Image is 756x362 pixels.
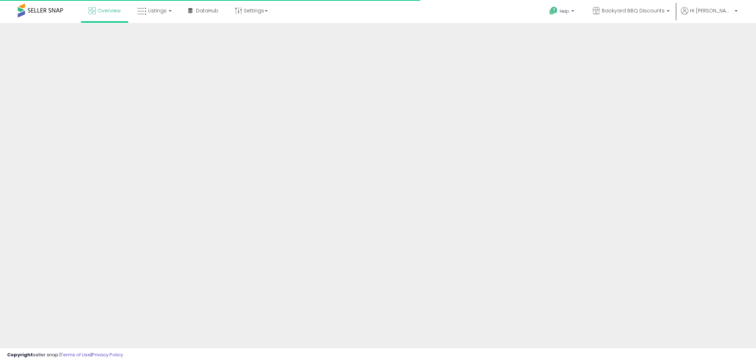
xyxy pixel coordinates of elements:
[148,7,167,14] span: Listings
[681,7,738,23] a: Hi [PERSON_NAME]
[549,6,558,15] i: Get Help
[544,1,581,23] a: Help
[196,7,218,14] span: DataHub
[690,7,733,14] span: Hi [PERSON_NAME]
[602,7,665,14] span: Backyard BBQ Discounts
[560,8,569,14] span: Help
[97,7,121,14] span: Overview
